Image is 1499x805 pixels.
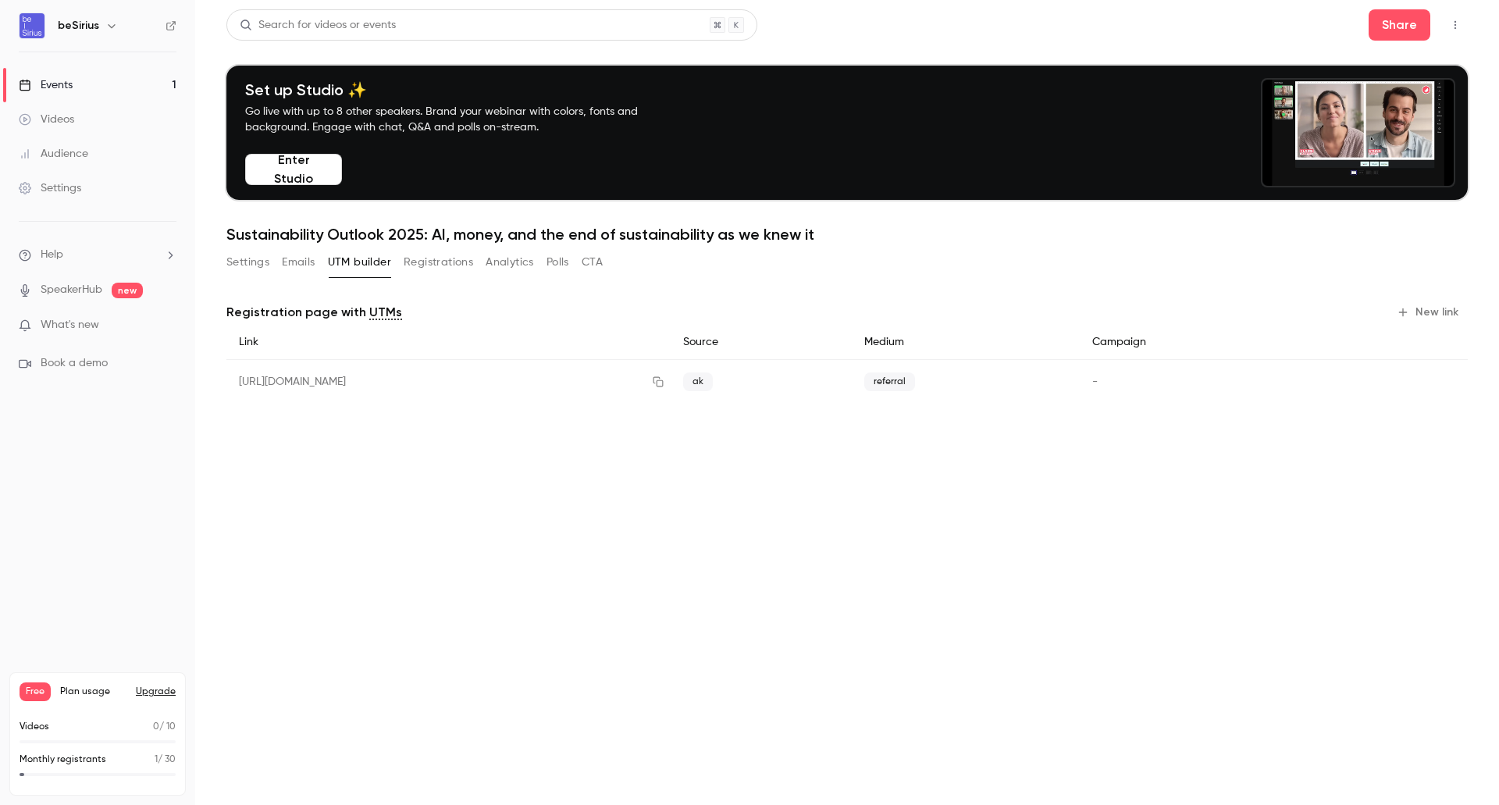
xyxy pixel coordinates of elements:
[19,77,73,93] div: Events
[240,17,396,34] div: Search for videos or events
[369,303,402,322] a: UTMs
[245,80,675,99] h4: Set up Studio ✨
[60,686,126,698] span: Plan usage
[153,720,176,734] p: / 10
[20,682,51,701] span: Free
[19,247,176,263] li: help-dropdown-opener
[1369,9,1430,41] button: Share
[58,18,99,34] h6: beSirius
[1390,300,1468,325] button: New link
[155,753,176,767] p: / 30
[852,325,1080,360] div: Medium
[671,325,852,360] div: Source
[19,180,81,196] div: Settings
[112,283,143,298] span: new
[226,225,1468,244] h1: Sustainability Outlook 2025: AI, money, and the end of sustainability as we knew it
[20,13,45,38] img: beSirius
[1080,325,1317,360] div: Campaign
[328,250,391,275] button: UTM builder
[245,104,675,135] p: Go live with up to 8 other speakers. Brand your webinar with colors, fonts and background. Engage...
[19,146,88,162] div: Audience
[282,250,315,275] button: Emails
[41,355,108,372] span: Book a demo
[864,372,915,391] span: referral
[582,250,603,275] button: CTA
[547,250,569,275] button: Polls
[226,360,671,404] div: [URL][DOMAIN_NAME]
[226,325,671,360] div: Link
[20,720,49,734] p: Videos
[486,250,534,275] button: Analytics
[404,250,473,275] button: Registrations
[226,250,269,275] button: Settings
[226,303,402,322] p: Registration page with
[41,317,99,333] span: What's new
[158,319,176,333] iframe: Noticeable Trigger
[20,753,106,767] p: Monthly registrants
[153,722,159,732] span: 0
[41,282,102,298] a: SpeakerHub
[245,154,342,185] button: Enter Studio
[136,686,176,698] button: Upgrade
[19,112,74,127] div: Videos
[155,755,158,764] span: 1
[41,247,63,263] span: Help
[683,372,713,391] span: ak
[1092,376,1098,387] span: -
